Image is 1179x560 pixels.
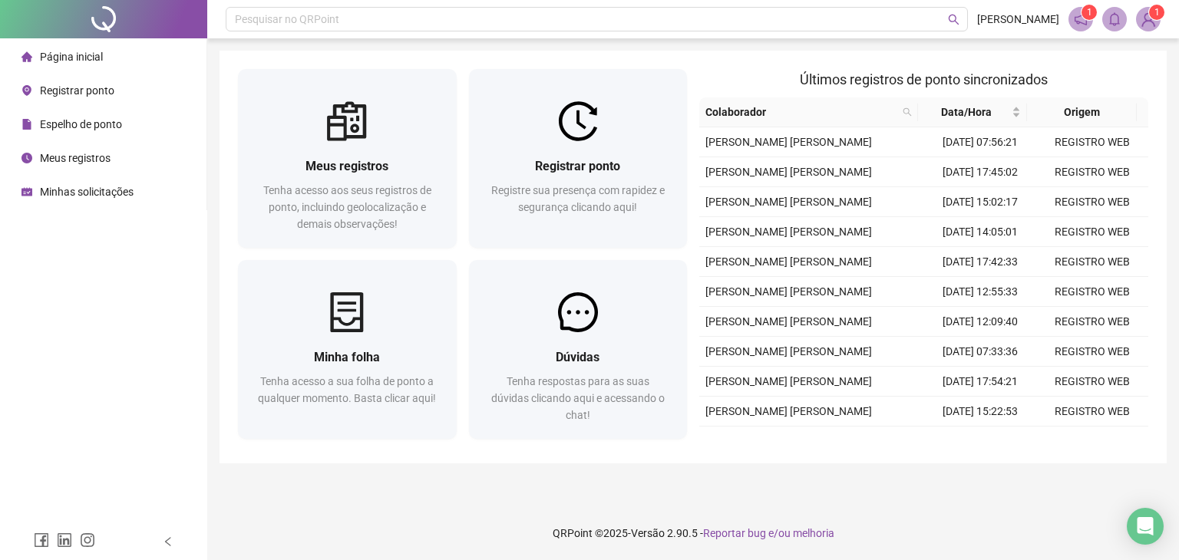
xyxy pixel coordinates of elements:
td: REGISTRO WEB [1036,127,1148,157]
span: left [163,536,173,547]
span: Colaborador [705,104,897,120]
td: REGISTRO WEB [1036,337,1148,367]
td: REGISTRO WEB [1036,397,1148,427]
span: Meus registros [305,159,388,173]
span: [PERSON_NAME] [PERSON_NAME] [705,375,872,387]
span: instagram [80,532,95,548]
a: Meus registrosTenha acesso aos seus registros de ponto, incluindo geolocalização e demais observa... [238,69,457,248]
a: DúvidasTenha respostas para as suas dúvidas clicando aqui e acessando o chat! [469,260,688,439]
span: Tenha respostas para as suas dúvidas clicando aqui e acessando o chat! [491,375,665,421]
td: REGISTRO WEB [1036,427,1148,456]
span: Registrar ponto [535,159,620,173]
td: [DATE] 12:09:40 [924,307,1036,337]
span: environment [21,85,32,96]
span: bell [1108,12,1121,26]
td: [DATE] 12:55:33 [924,277,1036,307]
span: [PERSON_NAME] [977,11,1059,28]
span: [PERSON_NAME] [PERSON_NAME] [705,285,872,298]
a: Minha folhaTenha acesso a sua folha de ponto a qualquer momento. Basta clicar aqui! [238,260,457,439]
span: Reportar bug e/ou melhoria [703,527,834,539]
span: facebook [34,532,49,548]
span: Registre sua presença com rapidez e segurança clicando aqui! [491,184,665,213]
span: Tenha acesso aos seus registros de ponto, incluindo geolocalização e demais observações! [263,184,431,230]
span: clock-circle [21,153,32,163]
span: Espelho de ponto [40,118,122,130]
td: [DATE] 17:42:33 [924,247,1036,277]
span: [PERSON_NAME] [PERSON_NAME] [705,196,872,208]
td: [DATE] 15:02:17 [924,187,1036,217]
a: Registrar pontoRegistre sua presença com rapidez e segurança clicando aqui! [469,69,688,248]
span: search [900,100,915,124]
span: home [21,51,32,62]
span: [PERSON_NAME] [PERSON_NAME] [705,255,872,268]
div: Open Intercom Messenger [1127,508,1164,545]
td: REGISTRO WEB [1036,247,1148,277]
td: REGISTRO WEB [1036,367,1148,397]
th: Data/Hora [918,97,1027,127]
footer: QRPoint © 2025 - 2.90.5 - [207,506,1179,560]
span: [PERSON_NAME] [PERSON_NAME] [705,226,872,238]
img: 78408 [1137,8,1160,31]
span: [PERSON_NAME] [PERSON_NAME] [705,345,872,357]
span: [PERSON_NAME] [PERSON_NAME] [705,315,872,328]
span: Tenha acesso a sua folha de ponto a qualquer momento. Basta clicar aqui! [258,375,436,404]
td: [DATE] 07:33:36 [924,337,1036,367]
sup: 1 [1082,5,1097,20]
span: Página inicial [40,51,103,63]
td: [DATE] 15:22:53 [924,397,1036,427]
span: 1 [1087,7,1092,18]
span: linkedin [57,532,72,548]
sup: Atualize o seu contato no menu Meus Dados [1149,5,1164,20]
span: file [21,119,32,130]
td: [DATE] 17:45:02 [924,157,1036,187]
span: Versão [631,527,665,539]
td: [DATE] 07:56:21 [924,127,1036,157]
span: 1 [1154,7,1160,18]
td: REGISTRO WEB [1036,307,1148,337]
span: search [903,107,912,117]
span: [PERSON_NAME] [PERSON_NAME] [705,166,872,178]
span: [PERSON_NAME] [PERSON_NAME] [705,136,872,148]
span: Dúvidas [556,350,599,364]
span: notification [1074,12,1088,26]
td: REGISTRO WEB [1036,187,1148,217]
td: REGISTRO WEB [1036,277,1148,307]
span: Data/Hora [924,104,1009,120]
span: Minha folha [314,350,380,364]
span: [PERSON_NAME] [PERSON_NAME] [705,405,872,417]
span: schedule [21,186,32,197]
span: Últimos registros de ponto sincronizados [800,71,1048,87]
th: Origem [1027,97,1136,127]
span: search [948,14,959,25]
td: [DATE] 17:54:21 [924,367,1036,397]
td: REGISTRO WEB [1036,157,1148,187]
td: [DATE] 14:05:01 [924,217,1036,247]
span: Minhas solicitações [40,186,134,198]
td: [DATE] 14:33:37 [924,427,1036,456]
td: REGISTRO WEB [1036,217,1148,247]
span: Meus registros [40,152,111,164]
span: Registrar ponto [40,84,114,97]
